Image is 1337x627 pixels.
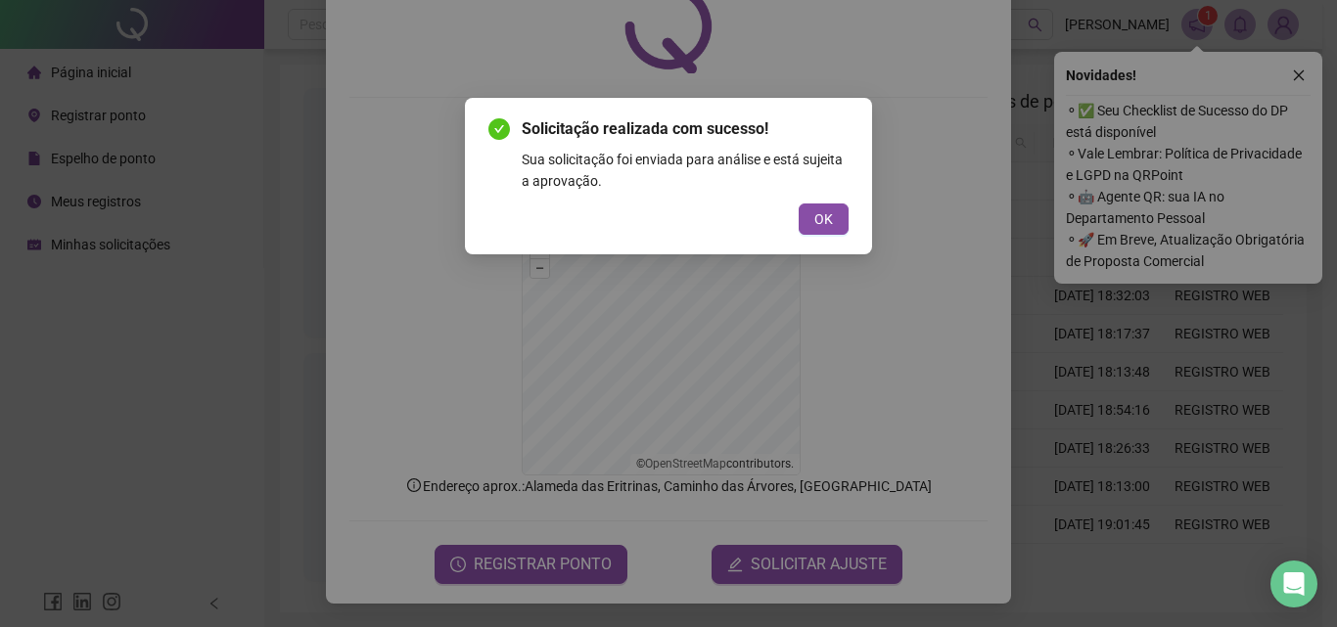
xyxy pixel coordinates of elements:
span: OK [814,208,833,230]
div: Sua solicitação foi enviada para análise e está sujeita a aprovação. [522,149,849,192]
span: check-circle [488,118,510,140]
div: Open Intercom Messenger [1270,560,1317,607]
span: Solicitação realizada com sucesso! [522,117,849,141]
button: OK [799,203,849,235]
